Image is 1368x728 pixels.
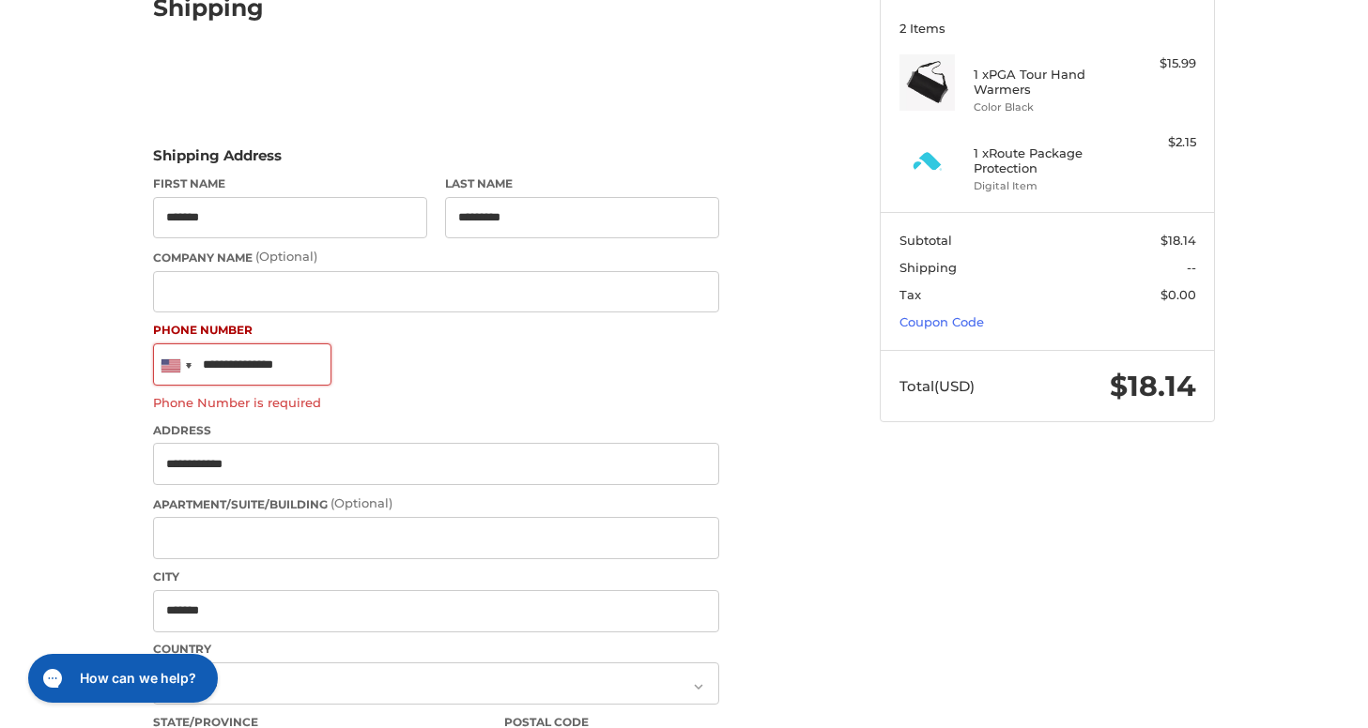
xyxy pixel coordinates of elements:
[1110,369,1196,403] span: $18.14
[1187,260,1196,275] span: --
[899,260,957,275] span: Shipping
[1122,133,1196,152] div: $2.15
[19,647,223,709] iframe: Gorgias live chat messenger
[974,145,1117,176] h4: 1 x Route Package Protection
[153,494,719,513] label: Apartment/Suite/Building
[153,395,719,410] label: Phone Number is required
[330,495,392,510] small: (Optional)
[899,287,921,302] span: Tax
[255,249,317,264] small: (Optional)
[974,99,1117,115] li: Color Black
[153,569,719,585] label: City
[1160,287,1196,302] span: $0.00
[899,233,952,248] span: Subtotal
[1122,54,1196,73] div: $15.99
[974,178,1117,194] li: Digital Item
[153,248,719,266] label: Company Name
[445,175,719,192] label: Last Name
[974,67,1117,98] h4: 1 x PGA Tour Hand Warmers
[153,145,282,175] legend: Shipping Address
[1160,233,1196,248] span: $18.14
[899,314,984,329] a: Coupon Code
[153,175,427,192] label: First Name
[899,21,1196,36] h3: 2 Items
[153,322,719,339] label: Phone Number
[153,422,719,439] label: Address
[899,377,975,395] span: Total (USD)
[154,344,197,385] div: United States: +1
[153,641,719,658] label: Country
